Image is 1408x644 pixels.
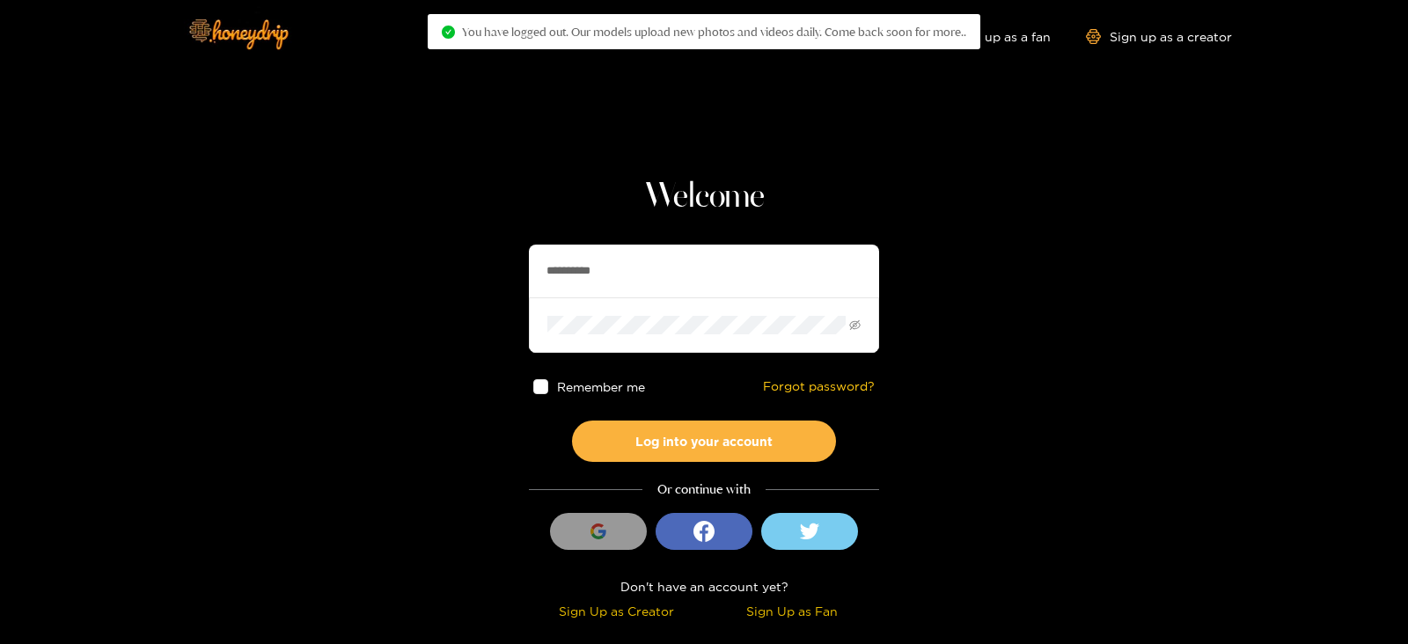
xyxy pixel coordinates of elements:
[930,29,1051,44] a: Sign up as a fan
[442,26,455,39] span: check-circle
[557,380,645,393] span: Remember me
[533,601,700,621] div: Sign Up as Creator
[763,379,875,394] a: Forgot password?
[708,601,875,621] div: Sign Up as Fan
[529,576,879,596] div: Don't have an account yet?
[529,176,879,218] h1: Welcome
[572,421,836,462] button: Log into your account
[1086,29,1232,44] a: Sign up as a creator
[462,25,966,39] span: You have logged out. Our models upload new photos and videos daily. Come back soon for more..
[849,319,861,331] span: eye-invisible
[529,479,879,500] div: Or continue with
